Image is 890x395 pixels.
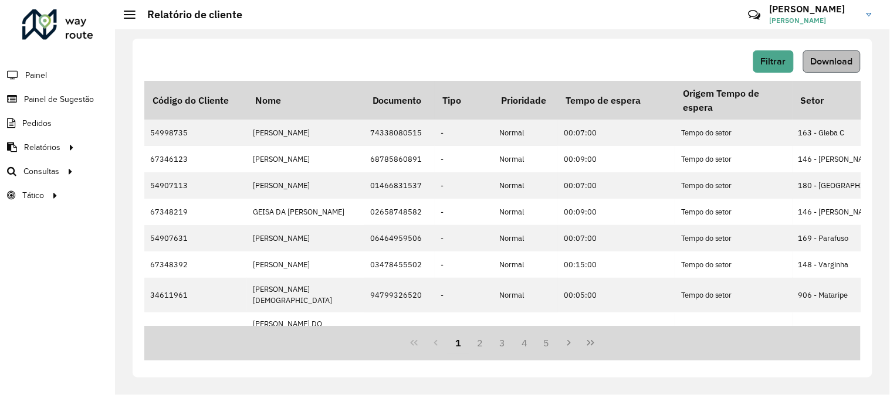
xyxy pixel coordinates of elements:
[803,50,861,73] button: Download
[742,2,767,28] a: Contato Rápido
[364,312,435,346] td: 56616953572
[675,251,793,278] td: Tempo do setor
[144,251,247,278] td: 67348392
[513,332,536,354] button: 4
[675,225,793,251] td: Tempo do setor
[435,120,493,146] td: -
[770,4,858,15] h3: [PERSON_NAME]
[144,225,247,251] td: 54907631
[22,117,52,130] span: Pedidos
[435,81,493,120] th: Tipo
[23,165,59,178] span: Consultas
[447,332,469,354] button: 1
[675,120,793,146] td: Tempo do setor
[247,251,364,278] td: [PERSON_NAME]
[144,278,247,312] td: 34611961
[558,81,675,120] th: Tempo de espera
[753,50,794,73] button: Filtrar
[435,172,493,199] td: -
[675,146,793,172] td: Tempo do setor
[435,225,493,251] td: -
[558,225,675,251] td: 00:07:00
[580,332,602,354] button: Last Page
[558,332,580,354] button: Next Page
[558,146,675,172] td: 00:09:00
[558,312,675,346] td: 00:00:00
[492,332,514,354] button: 3
[144,199,247,225] td: 67348219
[136,8,242,21] h2: Relatório de cliente
[22,189,44,202] span: Tático
[144,120,247,146] td: 54998735
[675,172,793,199] td: Tempo do setor
[364,172,435,199] td: 01466831537
[558,120,675,146] td: 00:07:00
[435,278,493,312] td: -
[493,120,558,146] td: Normal
[675,199,793,225] td: Tempo do setor
[493,225,558,251] td: Normal
[675,278,793,312] td: Tempo do setor
[435,146,493,172] td: -
[675,312,793,346] td: Cadastro do cliente
[247,225,364,251] td: [PERSON_NAME]
[770,15,858,26] span: [PERSON_NAME]
[493,278,558,312] td: Normal
[364,146,435,172] td: 68785860891
[247,312,364,346] td: [PERSON_NAME] DO SACRAMENTO FILHO
[144,81,247,120] th: Código do Cliente
[493,251,558,278] td: Normal
[493,312,558,346] td: Normal
[761,56,786,66] span: Filtrar
[247,81,364,120] th: Nome
[364,225,435,251] td: 06464959506
[675,81,793,120] th: Origem Tempo de espera
[493,146,558,172] td: Normal
[558,199,675,225] td: 00:09:00
[24,93,94,105] span: Painel de Sugestão
[364,81,435,120] th: Documento
[558,251,675,278] td: 00:15:00
[435,312,493,346] td: -
[144,172,247,199] td: 54907113
[144,312,247,346] td: 54954203
[493,172,558,199] td: Normal
[435,199,493,225] td: -
[435,251,493,278] td: -
[558,278,675,312] td: 00:05:00
[247,172,364,199] td: [PERSON_NAME]
[364,199,435,225] td: 02658748582
[247,278,364,312] td: [PERSON_NAME][DEMOGRAPHIC_DATA]
[25,69,47,81] span: Painel
[364,120,435,146] td: 74338080515
[558,172,675,199] td: 00:07:00
[144,146,247,172] td: 67346123
[811,56,853,66] span: Download
[469,332,492,354] button: 2
[24,141,60,154] span: Relatórios
[247,146,364,172] td: [PERSON_NAME]
[247,120,364,146] td: [PERSON_NAME]
[364,278,435,312] td: 94799326520
[247,199,364,225] td: GEISA DA [PERSON_NAME]
[364,251,435,278] td: 03478455502
[493,81,558,120] th: Prioridade
[493,199,558,225] td: Normal
[536,332,558,354] button: 5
